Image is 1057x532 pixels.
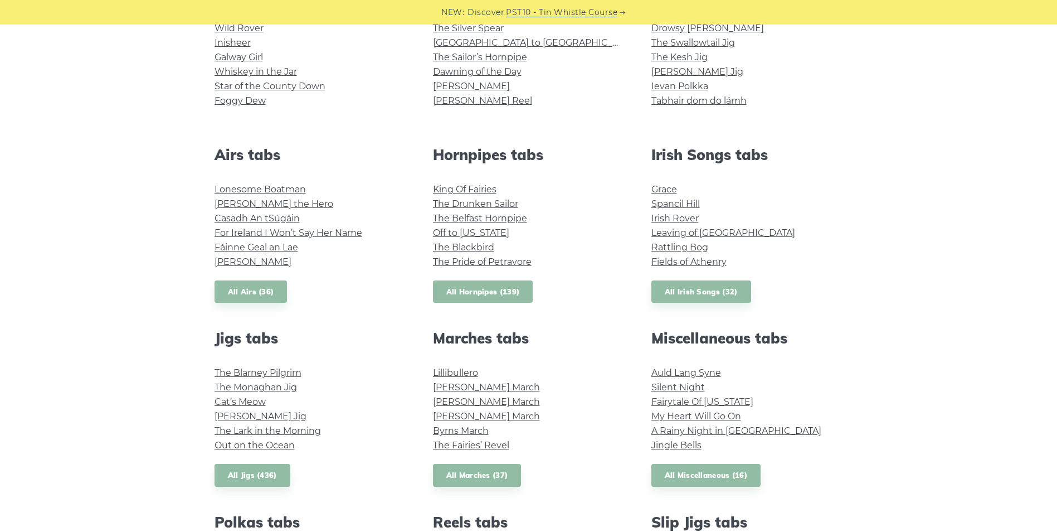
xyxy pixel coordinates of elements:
a: Lillibullero [433,367,478,378]
h2: Marches tabs [433,330,625,347]
span: Discover [467,6,504,19]
a: Spancil Hill [651,199,700,209]
h2: Hornpipes tabs [433,146,625,163]
a: Star of the County Down [215,81,325,91]
a: Off to [US_STATE] [433,228,509,238]
a: [PERSON_NAME] the Hero [215,199,333,209]
h2: Polkas tabs [215,514,406,531]
a: Grace [651,184,677,195]
a: Ievan Polkka [651,81,708,91]
a: For Ireland I Won’t Say Her Name [215,228,362,238]
a: The Kesh Jig [651,52,708,62]
h2: Jigs tabs [215,330,406,347]
a: The Blackbird [433,242,494,253]
a: Auld Lang Syne [651,367,721,378]
a: The Silver Spear [433,23,504,33]
a: Foggy Dew [215,95,266,106]
a: Wild Rover [215,23,264,33]
h2: Airs tabs [215,146,406,163]
a: The Monaghan Jig [215,382,297,393]
a: [PERSON_NAME] [215,257,291,267]
a: Cat’s Meow [215,396,266,407]
a: Inisheer [215,37,251,48]
a: PST10 - Tin Whistle Course [506,6,617,19]
a: Silent Night [651,382,705,393]
a: All Hornpipes (139) [433,280,533,303]
a: The Fairies’ Revel [433,440,509,451]
a: The Pride of Petravore [433,257,532,267]
a: Fairytale Of [US_STATE] [651,396,753,407]
a: All Irish Songs (32) [651,280,751,303]
a: Irish Rover [651,213,699,224]
a: Casadh An tSúgáin [215,213,300,224]
a: Jingle Bells [651,440,702,451]
a: The Swallowtail Jig [651,37,735,48]
a: Tabhair dom do lámh [651,95,747,106]
h2: Reels tabs [433,514,625,531]
a: [GEOGRAPHIC_DATA] to [GEOGRAPHIC_DATA] [433,37,639,48]
a: [PERSON_NAME] March [433,382,540,393]
a: [PERSON_NAME] March [433,396,540,407]
a: King Of Fairies [433,184,496,195]
a: The Belfast Hornpipe [433,213,527,224]
a: Rattling Bog [651,242,708,253]
a: Dawning of the Day [433,66,522,77]
a: My Heart Will Go On [651,411,741,422]
a: All Marches (37) [433,464,522,487]
a: Drowsy [PERSON_NAME] [651,23,764,33]
a: [PERSON_NAME] Jig [651,66,743,77]
h2: Slip Jigs tabs [651,514,843,531]
a: The Blarney Pilgrim [215,367,301,378]
a: [PERSON_NAME] [433,81,510,91]
a: [PERSON_NAME] Reel [433,95,532,106]
a: A Rainy Night in [GEOGRAPHIC_DATA] [651,425,821,436]
span: NEW: [441,6,464,19]
h2: Irish Songs tabs [651,146,843,163]
h2: Miscellaneous tabs [651,330,843,347]
a: Fields of Athenry [651,257,727,267]
a: [PERSON_NAME] Jig [215,411,306,422]
a: Out on the Ocean [215,440,295,451]
a: Lonesome Boatman [215,184,306,195]
a: Fáinne Geal an Lae [215,242,298,253]
a: [PERSON_NAME] March [433,411,540,422]
a: Byrns March [433,425,489,436]
a: All Miscellaneous (16) [651,464,761,487]
a: The Drunken Sailor [433,199,518,209]
a: The Lark in the Morning [215,425,321,436]
a: All Jigs (436) [215,464,290,487]
a: The Sailor’s Hornpipe [433,52,527,62]
a: All Airs (36) [215,280,288,303]
a: Leaving of [GEOGRAPHIC_DATA] [651,228,795,238]
a: Whiskey in the Jar [215,66,297,77]
a: Galway Girl [215,52,263,62]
